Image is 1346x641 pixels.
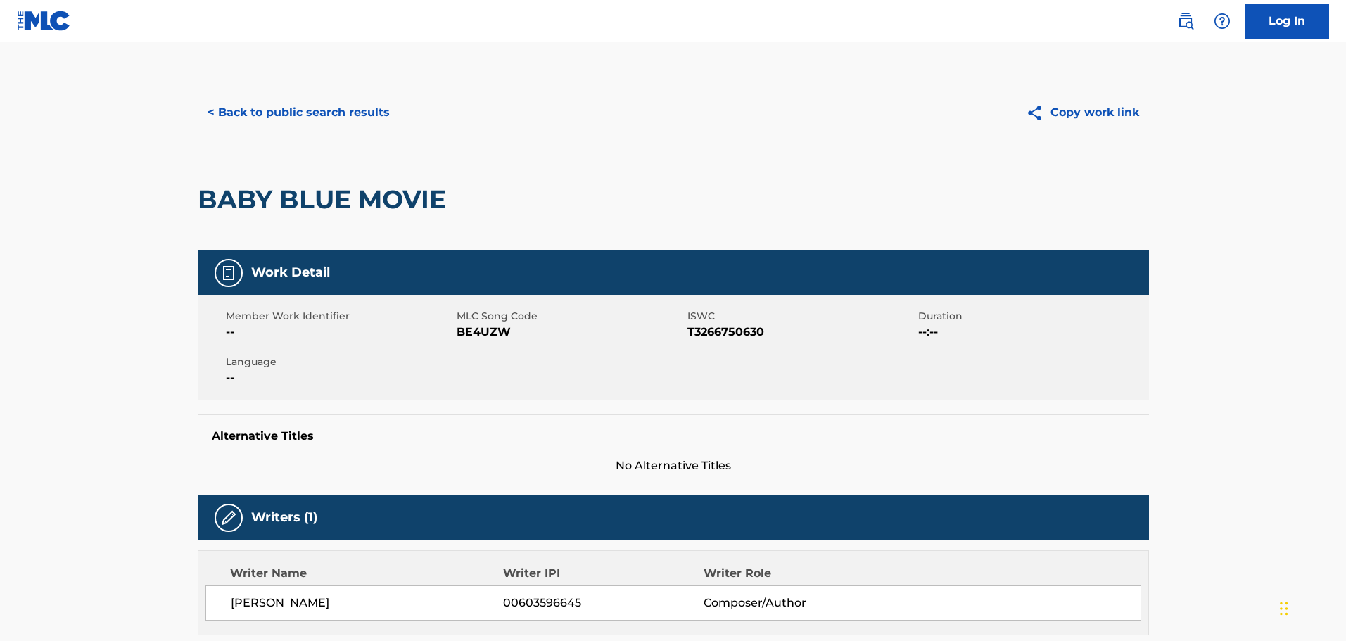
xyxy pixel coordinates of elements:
div: Writer IPI [503,565,704,582]
span: -- [226,324,453,341]
span: -- [226,369,453,386]
span: Composer/Author [704,595,886,611]
img: MLC Logo [17,11,71,31]
div: Help [1208,7,1236,35]
h5: Alternative Titles [212,429,1135,443]
a: Public Search [1172,7,1200,35]
img: Work Detail [220,265,237,281]
span: --:-- [918,324,1145,341]
h5: Work Detail [251,265,330,281]
h5: Writers (1) [251,509,317,526]
span: Language [226,355,453,369]
div: Drag [1280,588,1288,630]
button: Copy work link [1016,95,1149,130]
span: BE4UZW [457,324,684,341]
span: T3266750630 [687,324,915,341]
button: < Back to public search results [198,95,400,130]
span: ISWC [687,309,915,324]
span: Member Work Identifier [226,309,453,324]
img: help [1214,13,1231,30]
span: [PERSON_NAME] [231,595,504,611]
img: Writers [220,509,237,526]
img: Copy work link [1026,104,1050,122]
span: No Alternative Titles [198,457,1149,474]
img: search [1177,13,1194,30]
h2: BABY BLUE MOVIE [198,184,453,215]
div: Writer Name [230,565,504,582]
span: MLC Song Code [457,309,684,324]
a: Log In [1245,4,1329,39]
div: Writer Role [704,565,886,582]
span: Duration [918,309,1145,324]
iframe: Chat Widget [1276,573,1346,641]
span: 00603596645 [503,595,703,611]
